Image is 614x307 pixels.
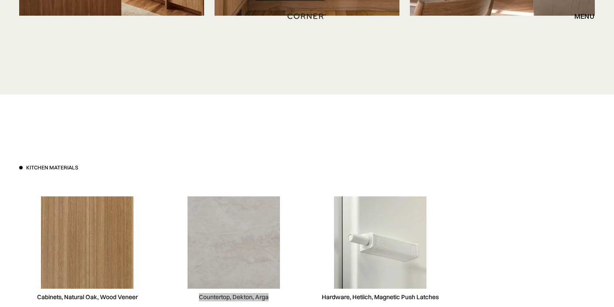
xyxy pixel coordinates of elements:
h3: Kitchen materials [26,164,78,172]
div: Hardware, Hetiich, Magnetic Push Latches [322,293,439,301]
div: Countertop, Dekton, Arga [199,293,269,301]
div: menu [574,13,594,20]
a: home [284,10,330,22]
div: menu [566,9,594,24]
div: Cabinets, Natural Oak, Wood Veneer [37,293,138,301]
